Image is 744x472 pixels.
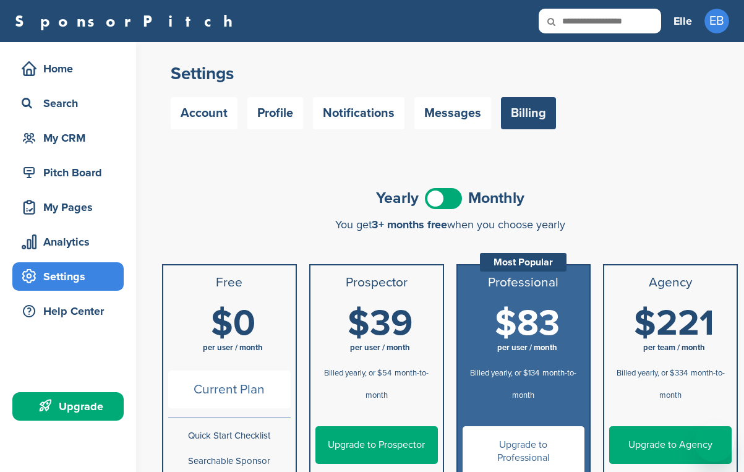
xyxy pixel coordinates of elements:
div: Most Popular [480,253,567,272]
div: You get when you choose yearly [162,218,738,231]
h3: Prospector [315,275,438,290]
a: My Pages [12,193,124,221]
a: Upgrade to Agency [609,426,732,464]
div: Settings [19,265,124,288]
a: Account [171,97,237,129]
a: My CRM [12,124,124,152]
div: My Pages [19,196,124,218]
span: EB [704,9,729,33]
h2: Settings [171,62,729,85]
a: Billing [501,97,556,129]
div: Analytics [19,231,124,253]
a: Analytics [12,228,124,256]
h3: Agency [609,275,732,290]
a: Help Center [12,297,124,325]
span: Yearly [376,191,419,206]
span: per user / month [350,343,410,353]
h3: Professional [463,275,585,290]
span: month-to-month [512,368,576,400]
div: Home [19,58,124,80]
h3: Free [168,275,291,290]
span: month-to-month [366,368,429,400]
span: per user / month [497,343,557,353]
span: per team / month [643,343,705,353]
a: Home [12,54,124,83]
span: Billed yearly, or $134 [470,368,539,378]
span: per user / month [203,343,263,353]
div: Search [19,92,124,114]
div: Pitch Board [19,161,124,184]
a: Notifications [313,97,404,129]
div: Help Center [19,300,124,322]
div: Upgrade [19,395,124,418]
a: Messages [414,97,491,129]
span: $39 [348,302,413,345]
a: Upgrade to Prospector [315,426,438,464]
a: Upgrade [12,392,124,421]
span: $0 [211,302,255,345]
p: Quick Start Checklist [168,428,291,444]
span: Billed yearly, or $54 [324,368,391,378]
span: Billed yearly, or $334 [617,368,688,378]
a: Search [12,89,124,118]
h3: Elle [673,12,692,30]
a: Elle [673,7,692,35]
a: Settings [12,262,124,291]
div: My CRM [19,127,124,149]
span: month-to-month [659,368,725,400]
span: Monthly [468,191,524,206]
iframe: Button to launch messaging window [695,423,734,462]
a: Pitch Board [12,158,124,187]
a: SponsorPitch [15,13,241,29]
span: 3+ months free [372,218,447,231]
span: $221 [634,302,714,345]
span: $83 [495,302,560,345]
span: Current Plan [168,371,291,408]
a: Profile [247,97,303,129]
